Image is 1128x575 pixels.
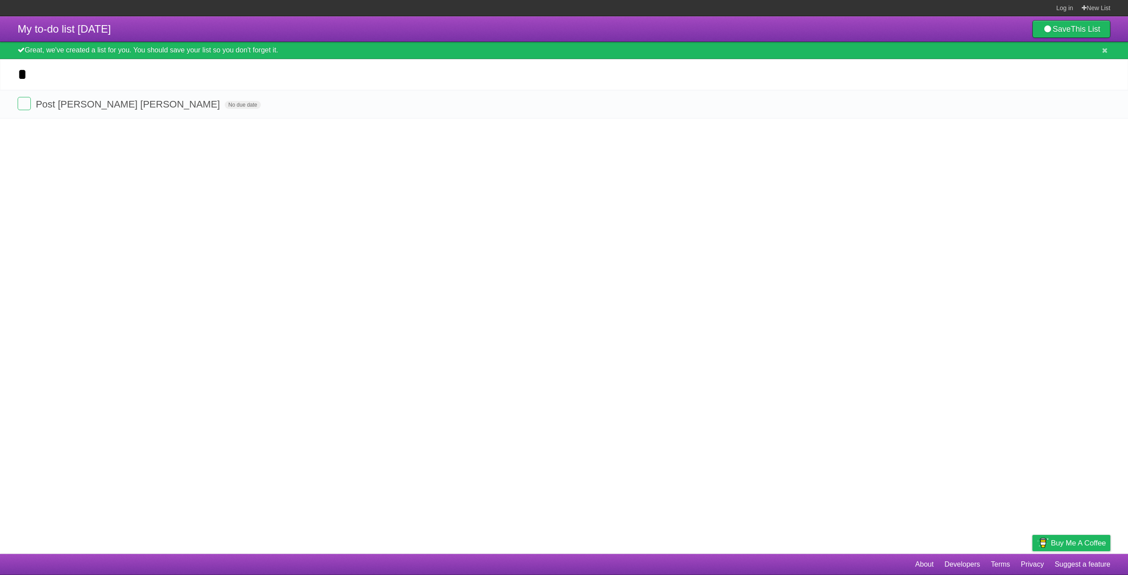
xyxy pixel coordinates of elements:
[225,101,260,109] span: No due date
[18,23,111,35] span: My to-do list [DATE]
[18,97,31,110] label: Done
[1032,535,1110,551] a: Buy me a coffee
[1051,535,1106,551] span: Buy me a coffee
[1032,20,1110,38] a: SaveThis List
[1055,556,1110,573] a: Suggest a feature
[36,99,222,110] span: Post [PERSON_NAME] [PERSON_NAME]
[915,556,934,573] a: About
[944,556,980,573] a: Developers
[991,556,1010,573] a: Terms
[1021,556,1044,573] a: Privacy
[1071,25,1100,33] b: This List
[1037,535,1049,550] img: Buy me a coffee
